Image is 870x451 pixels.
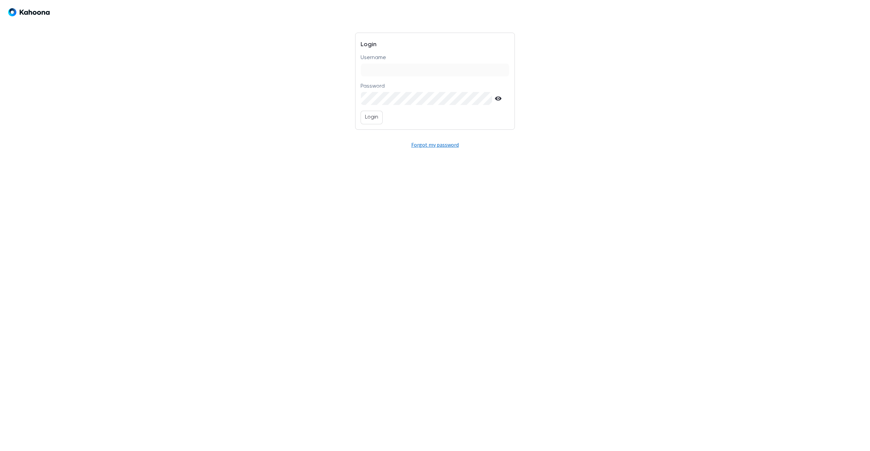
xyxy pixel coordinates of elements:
[361,38,509,54] h3: Login
[361,64,509,76] input: Username
[495,95,502,102] svg: Show password text
[492,92,504,105] button: Show password text
[365,113,378,122] p: Login
[361,83,385,90] p: Password
[361,92,492,105] input: Password
[361,55,386,61] p: Username
[8,8,50,16] img: Logo
[361,111,383,124] button: Login
[411,141,459,148] a: Forgot my password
